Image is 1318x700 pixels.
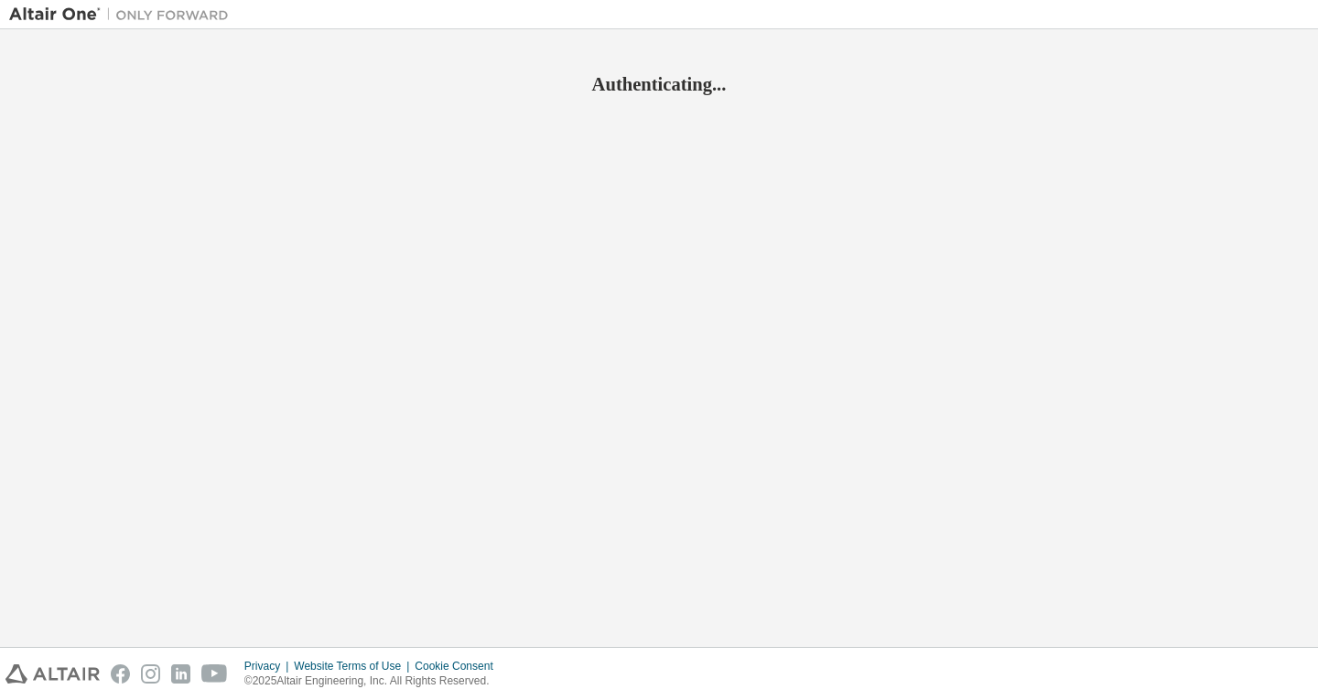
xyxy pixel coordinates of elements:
img: linkedin.svg [171,664,190,684]
div: Cookie Consent [415,659,503,673]
p: © 2025 Altair Engineering, Inc. All Rights Reserved. [244,673,504,689]
img: Altair One [9,5,238,24]
img: facebook.svg [111,664,130,684]
img: youtube.svg [201,664,228,684]
img: instagram.svg [141,664,160,684]
h2: Authenticating... [9,72,1309,96]
div: Privacy [244,659,294,673]
img: altair_logo.svg [5,664,100,684]
div: Website Terms of Use [294,659,415,673]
